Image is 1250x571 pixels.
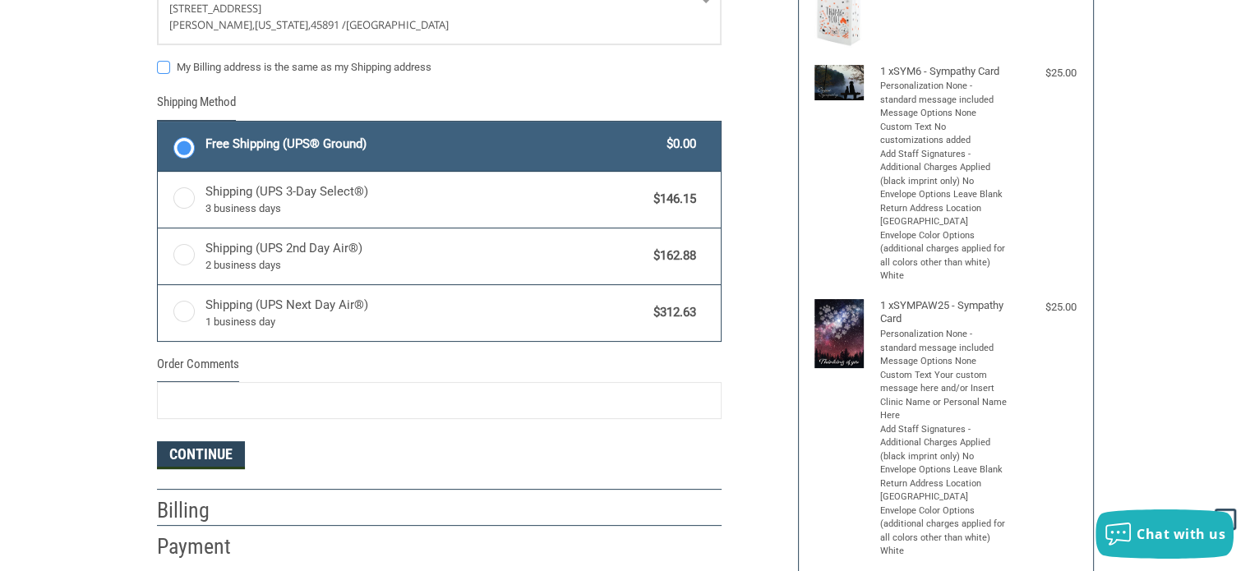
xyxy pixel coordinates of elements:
[205,135,659,154] span: Free Shipping (UPS® Ground)
[880,504,1008,559] li: Envelope Color Options (additional charges applied for all colors other than white) White
[880,202,1008,229] li: Return Address Location [GEOGRAPHIC_DATA]
[205,182,646,217] span: Shipping (UPS 3-Day Select®)
[205,200,646,217] span: 3 business days
[880,463,1008,477] li: Envelope Options Leave Blank
[659,135,697,154] span: $0.00
[205,314,646,330] span: 1 business day
[205,239,646,274] span: Shipping (UPS 2nd Day Air®)
[646,246,697,265] span: $162.88
[880,80,1008,107] li: Personalization None - standard message included
[1095,509,1234,559] button: Chat with us
[169,17,255,32] span: [PERSON_NAME],
[157,93,236,120] legend: Shipping Method
[880,229,1008,283] li: Envelope Color Options (additional charges applied for all colors other than white) White
[157,61,722,74] label: My Billing address is the same as my Shipping address
[880,107,1008,121] li: Message Options None
[646,190,697,209] span: $146.15
[880,299,1008,326] h4: 1 x SYMPAW25 - Sympathy Card
[1011,299,1077,315] div: $25.00
[880,188,1008,202] li: Envelope Options Leave Blank
[157,441,245,469] button: Continue
[880,148,1008,189] li: Add Staff Signatures - Additional Charges Applied (black imprint only) No
[646,303,697,322] span: $312.63
[157,497,253,524] h2: Billing
[169,1,261,16] span: [STREET_ADDRESS]
[880,121,1008,148] li: Custom Text No customizations added
[205,296,646,330] span: Shipping (UPS Next Day Air®)
[311,17,346,32] span: 45891 /
[880,355,1008,369] li: Message Options None
[1137,525,1225,543] span: Chat with us
[880,369,1008,423] li: Custom Text Your custom message here and/or Insert Clinic Name or Personal Name Here
[205,257,646,274] span: 2 business days
[880,328,1008,355] li: Personalization None - standard message included
[880,477,1008,504] li: Return Address Location [GEOGRAPHIC_DATA]
[346,17,449,32] span: [GEOGRAPHIC_DATA]
[157,355,239,382] legend: Order Comments
[1011,65,1077,81] div: $25.00
[880,423,1008,464] li: Add Staff Signatures - Additional Charges Applied (black imprint only) No
[157,533,253,560] h2: Payment
[255,17,311,32] span: [US_STATE],
[880,65,1008,78] h4: 1 x SYM6 - Sympathy Card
